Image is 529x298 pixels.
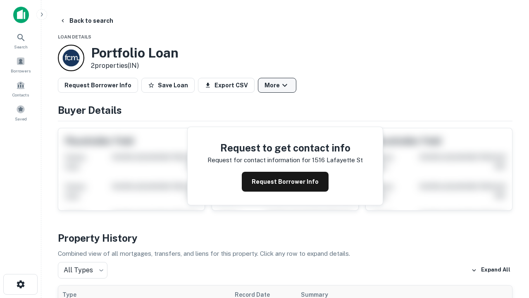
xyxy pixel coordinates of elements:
p: 2 properties (IN) [91,61,179,71]
button: Save Loan [141,78,195,93]
div: All Types [58,262,107,279]
p: Combined view of all mortgages, transfers, and liens for this property. Click any row to expand d... [58,249,512,259]
p: Request for contact information for [207,155,310,165]
h4: Request to get contact info [207,140,363,155]
span: Borrowers [11,67,31,74]
button: Request Borrower Info [58,78,138,93]
button: Export CSV [198,78,255,93]
span: Search [14,43,28,50]
img: capitalize-icon.png [13,7,29,23]
iframe: Chat Widget [488,232,529,272]
p: 1516 lafayette st [312,155,363,165]
h4: Property History [58,231,512,245]
button: Expand All [469,264,512,276]
button: More [258,78,296,93]
h3: Portfolio Loan [91,45,179,61]
a: Search [2,29,39,52]
h4: Buyer Details [58,103,512,118]
a: Borrowers [2,53,39,76]
span: Contacts [12,91,29,98]
span: Saved [15,115,27,122]
button: Back to search [56,13,117,28]
button: Request Borrower Info [242,172,329,192]
a: Saved [2,101,39,124]
a: Contacts [2,77,39,100]
span: Loan Details [58,34,91,39]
